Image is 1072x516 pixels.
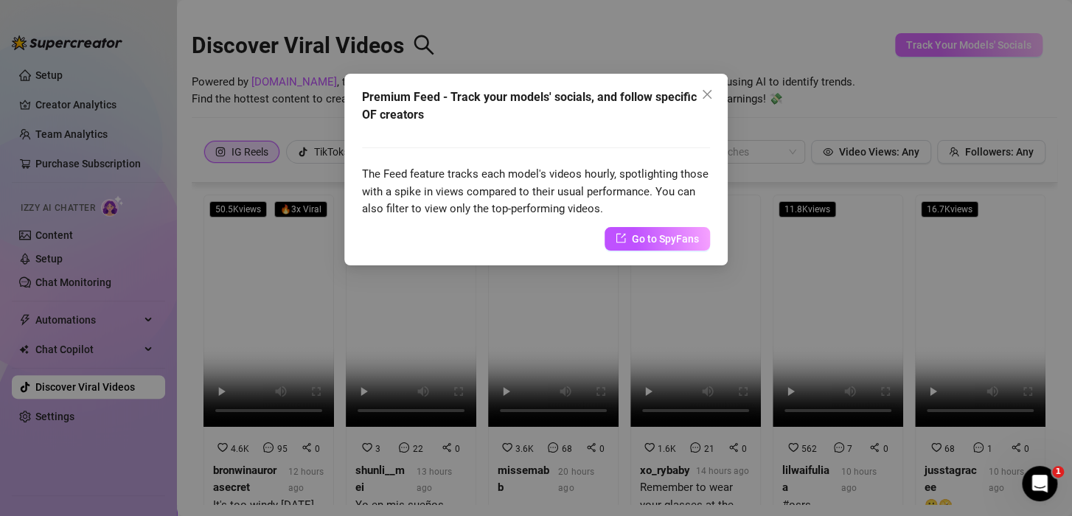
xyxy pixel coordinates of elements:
span: Close [695,88,719,100]
div: Premium Feed - Track your models' socials, and follow specific OF creators [362,88,710,124]
a: Go to SpyFans [605,227,710,251]
span: close [701,88,713,100]
button: Close [695,83,719,106]
span: Go to SpyFans [632,231,699,247]
iframe: Intercom live chat [1022,466,1057,501]
span: 1 [1052,466,1064,478]
span: export [616,233,626,243]
span: The Feed feature tracks each model's videos hourly, spotlighting those with a spike in views comp... [362,167,709,215]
